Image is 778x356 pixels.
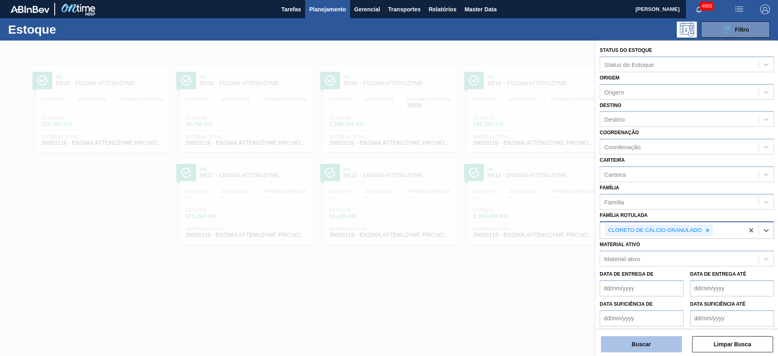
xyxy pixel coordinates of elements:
[600,130,639,135] label: Coordenação
[464,4,496,14] span: Master Data
[600,75,620,81] label: Origem
[604,144,641,150] div: Coordenação
[600,212,648,218] label: Família Rotulada
[604,255,640,262] div: Material ativo
[677,21,697,38] div: Pogramando: nenhum usuário selecionado
[600,157,625,163] label: Carteira
[760,4,770,14] img: Logout
[600,280,684,296] input: dd/mm/yyyy
[8,25,129,34] h1: Estoque
[604,88,624,95] div: Origem
[309,4,346,14] span: Planejamento
[600,310,684,326] input: dd/mm/yyyy
[701,21,770,38] button: Filtro
[604,116,625,123] div: Destino
[690,280,774,296] input: dd/mm/yyyy
[429,4,456,14] span: Relatórios
[690,310,774,326] input: dd/mm/yyyy
[604,61,654,68] div: Status do Estoque
[604,198,624,205] div: Família
[354,4,380,14] span: Gerencial
[600,103,621,108] label: Destino
[690,271,746,277] label: Data de Entrega até
[600,242,640,247] label: Material ativo
[600,47,652,53] label: Status do Estoque
[606,225,703,236] div: CLORETO DE CÁLCIO GRANULADO
[700,2,714,11] span: 4865
[600,301,653,307] label: Data suficiência de
[734,4,744,14] img: userActions
[388,4,421,14] span: Transportes
[686,4,712,15] button: Notificações
[11,6,49,13] img: TNhmsLtSVTkK8tSr43FrP2fwEKptu5GPRR3wAAAABJRU5ErkJggg==
[281,4,301,14] span: Tarefas
[604,171,626,178] div: Carteira
[735,26,749,33] span: Filtro
[600,185,619,191] label: Família
[600,271,654,277] label: Data de Entrega de
[690,301,746,307] label: Data suficiência até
